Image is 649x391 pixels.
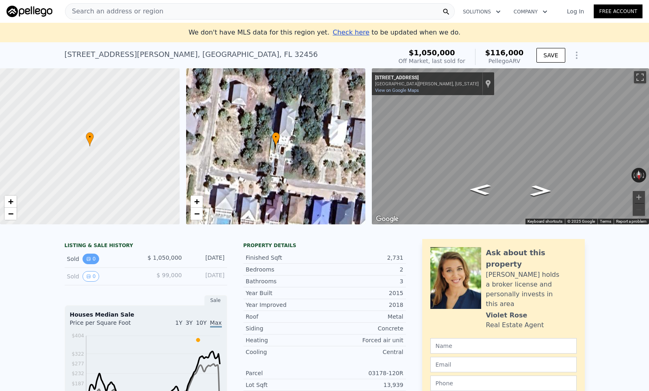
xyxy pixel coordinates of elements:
div: 2 [325,265,404,274]
a: Report a problem [616,219,647,224]
button: Zoom in [633,191,645,203]
div: [PERSON_NAME] holds a broker license and personally invests in this area [486,270,577,309]
a: Log In [557,7,594,15]
div: • [272,132,280,146]
button: View historical data [82,271,100,282]
button: SAVE [536,48,565,63]
div: [STREET_ADDRESS][PERSON_NAME] , [GEOGRAPHIC_DATA] , FL 32456 [65,49,318,60]
div: Real Estate Agent [486,320,544,330]
input: Name [430,338,577,354]
div: [GEOGRAPHIC_DATA][PERSON_NAME], [US_STATE] [375,81,479,87]
img: Google [374,214,401,224]
a: Free Account [594,4,642,18]
a: Zoom out [4,208,17,220]
div: Metal [325,313,404,321]
a: Zoom in [4,195,17,208]
button: Toggle fullscreen view [634,71,646,83]
div: 2018 [325,301,404,309]
a: Zoom in [191,195,203,208]
div: Year Improved [246,301,325,309]
div: 2015 [325,289,404,297]
span: • [272,133,280,141]
span: $ 99,000 [156,272,182,278]
span: 1Y [175,319,182,326]
a: View on Google Maps [375,88,419,93]
div: [STREET_ADDRESS] [375,75,479,81]
span: $116,000 [485,48,524,57]
div: Price per Square Foot [70,319,146,332]
a: Show location on map [485,79,491,88]
div: [DATE] [189,271,225,282]
div: Ask about this property [486,247,577,270]
button: Zoom out [633,204,645,216]
span: + [194,196,199,206]
div: 13,939 [325,381,404,389]
div: to be updated when we do. [333,28,460,37]
div: Sale [204,295,227,306]
span: Max [210,319,222,328]
div: We don't have MLS data for this region yet. [189,28,460,37]
button: Company [507,4,554,19]
div: Sold [67,254,139,264]
div: Central [325,348,404,356]
div: LISTING & SALE HISTORY [65,242,227,250]
button: Solutions [456,4,507,19]
div: 3 [325,277,404,285]
input: Email [430,357,577,372]
span: + [8,196,13,206]
button: View historical data [82,254,100,264]
input: Phone [430,376,577,391]
button: Show Options [569,47,585,63]
path: Go West, County Rd 30A [521,182,560,199]
span: $ 1,050,000 [148,254,182,261]
div: Forced air unit [325,336,404,344]
button: Reset the view [635,168,642,183]
div: Cooling [246,348,325,356]
a: Zoom out [191,208,203,220]
span: Check here [333,28,369,36]
div: Houses Median Sale [70,311,222,319]
div: 2,731 [325,254,404,262]
tspan: $277 [72,361,84,367]
div: Map [372,68,649,224]
span: • [86,133,94,141]
div: • [86,132,94,146]
div: Street View [372,68,649,224]
div: Off Market, last sold for [399,57,465,65]
div: 03178-120R [325,369,404,377]
div: Concrete [325,324,404,332]
span: © 2025 Google [567,219,595,224]
div: Year Built [246,289,325,297]
div: Bedrooms [246,265,325,274]
tspan: $232 [72,371,84,376]
div: Property details [243,242,406,249]
path: Go East, County Rd 30A [460,182,500,198]
div: Lot Sqft [246,381,325,389]
tspan: $322 [72,351,84,357]
a: Terms (opens in new tab) [600,219,611,224]
span: 3Y [186,319,193,326]
span: Search an address or region [65,7,163,16]
button: Keyboard shortcuts [527,219,562,224]
div: Finished Sqft [246,254,325,262]
span: 10Y [196,319,206,326]
span: $1,050,000 [409,48,455,57]
div: [DATE] [189,254,225,264]
tspan: $404 [72,333,84,339]
div: Violet Rose [486,311,527,320]
div: Roof [246,313,325,321]
div: Bathrooms [246,277,325,285]
div: Pellego ARV [485,57,524,65]
button: Rotate counterclockwise [632,168,636,182]
div: Sold [67,271,139,282]
span: − [8,209,13,219]
span: − [194,209,199,219]
div: Siding [246,324,325,332]
img: Pellego [7,6,52,17]
a: Open this area in Google Maps (opens a new window) [374,214,401,224]
div: Heating [246,336,325,344]
tspan: $187 [72,381,84,387]
div: Parcel [246,369,325,377]
button: Rotate clockwise [642,168,647,182]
